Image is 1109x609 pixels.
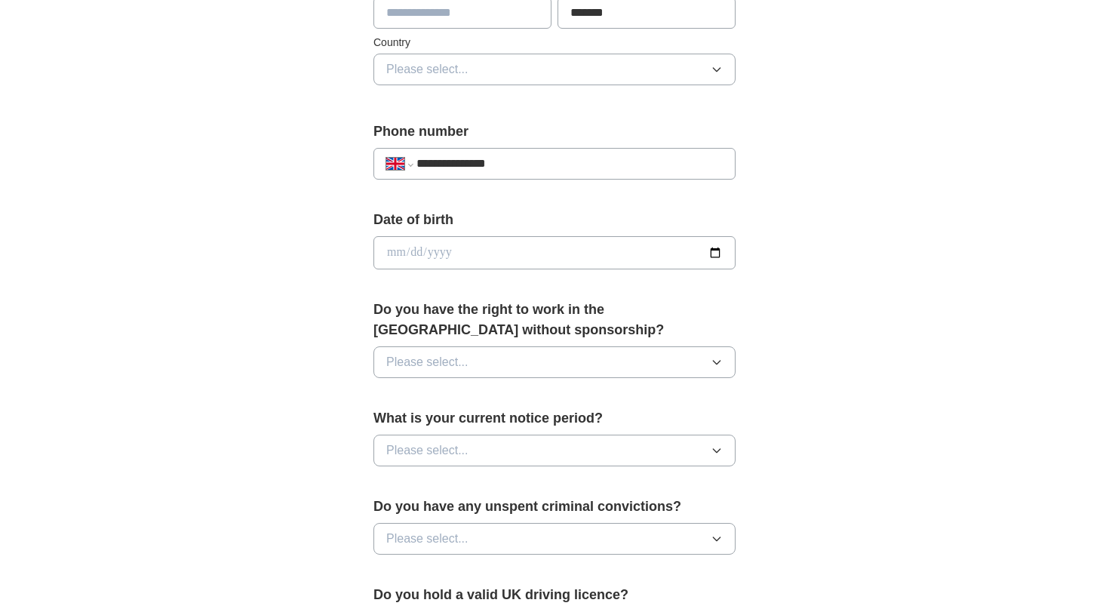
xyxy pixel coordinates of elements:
label: What is your current notice period? [373,408,736,429]
span: Please select... [386,353,468,371]
span: Please select... [386,60,468,78]
label: Country [373,35,736,51]
label: Phone number [373,121,736,142]
button: Please select... [373,523,736,555]
button: Please select... [373,54,736,85]
label: Do you have the right to work in the [GEOGRAPHIC_DATA] without sponsorship? [373,300,736,340]
label: Date of birth [373,210,736,230]
button: Please select... [373,346,736,378]
button: Please select... [373,435,736,466]
span: Please select... [386,441,468,460]
label: Do you hold a valid UK driving licence? [373,585,736,605]
label: Do you have any unspent criminal convictions? [373,497,736,517]
span: Please select... [386,530,468,548]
